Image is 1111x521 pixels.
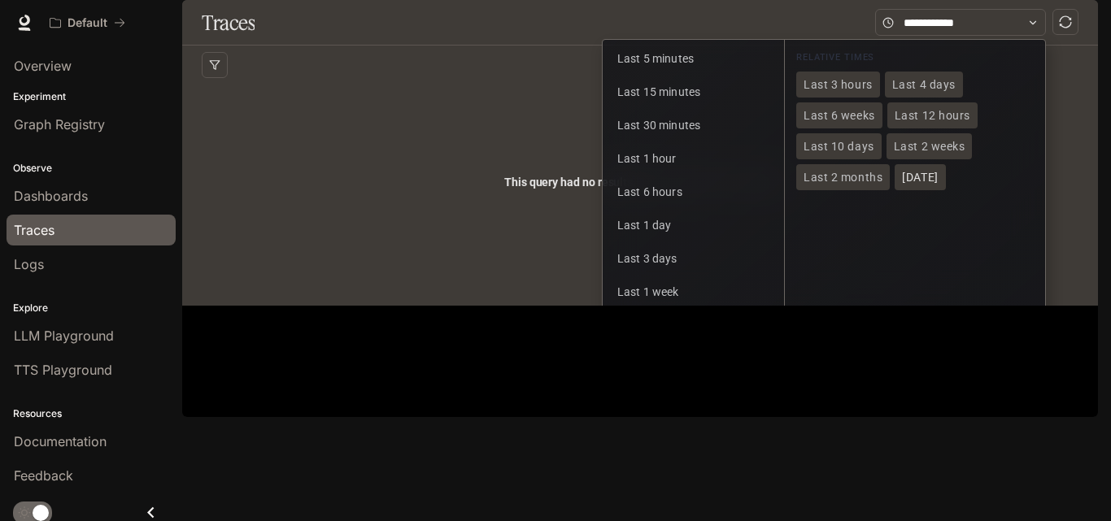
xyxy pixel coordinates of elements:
[796,102,882,128] button: Last 6 weeks
[617,185,682,198] span: Last 6 hours
[887,133,973,159] button: Last 2 weeks
[895,109,970,123] span: Last 12 hours
[895,164,945,190] button: [DATE]
[606,143,781,173] button: Last 1 hour
[42,7,133,39] button: All workspaces
[202,7,255,39] h1: Traces
[617,285,679,298] span: Last 1 week
[1059,15,1072,28] span: sync
[617,152,677,165] span: Last 1 hour
[796,133,882,159] button: Last 10 days
[606,110,781,140] button: Last 30 minutes
[68,16,107,30] p: Default
[804,109,875,123] span: Last 6 weeks
[617,119,700,132] span: Last 30 minutes
[804,140,874,154] span: Last 10 days
[617,219,671,232] span: Last 1 day
[606,176,781,206] button: Last 6 hours
[617,85,700,98] span: Last 15 minutes
[606,276,781,306] button: Last 1 week
[887,102,978,128] button: Last 12 hours
[885,72,963,98] button: Last 4 days
[894,140,965,154] span: Last 2 weeks
[606,43,781,73] button: Last 5 minutes
[504,173,782,191] span: Edit your query and try again!
[617,252,677,265] span: Last 3 days
[804,78,873,92] span: Last 3 hours
[796,164,890,190] button: Last 2 months
[617,52,694,65] span: Last 5 minutes
[606,243,781,273] button: Last 3 days
[606,210,781,240] button: Last 1 day
[892,78,956,92] span: Last 4 days
[796,72,880,98] button: Last 3 hours
[902,171,938,185] span: [DATE]
[606,76,781,106] button: Last 15 minutes
[796,50,1034,72] div: RELATIVE TIMES
[504,176,636,189] span: This query had no results.
[804,171,882,185] span: Last 2 months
